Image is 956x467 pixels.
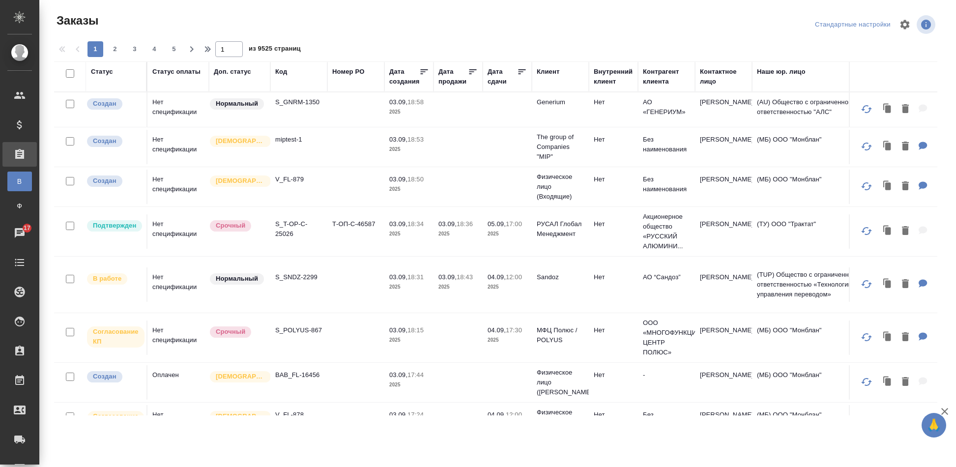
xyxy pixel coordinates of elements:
p: 18:36 [457,220,473,228]
span: 3 [127,44,143,54]
p: 12:00 [506,411,522,418]
button: Обновить [855,219,878,243]
div: Клиент [537,67,559,77]
p: Срочный [216,221,245,231]
p: Без наименования [643,410,690,430]
button: Обновить [855,272,878,296]
button: Удалить [897,412,914,432]
p: Нет [594,97,633,107]
button: Удалить [897,274,914,294]
p: Нормальный [216,274,258,284]
span: Настроить таблицу [893,13,917,36]
p: 2025 [438,282,478,292]
p: МФЦ Полюс / POLYUS [537,325,584,345]
span: из 9525 страниц [249,43,301,57]
p: [DEMOGRAPHIC_DATA] [216,372,265,381]
p: Создан [93,136,116,146]
td: [PERSON_NAME] [695,92,752,127]
p: 04.09, [488,326,506,334]
div: Выставляется автоматически при создании заказа [86,135,142,148]
button: 5 [166,41,182,57]
p: 18:15 [407,326,424,334]
p: АО «ГЕНЕРИУМ» [643,97,690,117]
div: Статус по умолчанию для стандартных заказов [209,97,265,111]
p: 2025 [389,335,429,345]
p: РУСАЛ Глобал Менеджмент [537,219,584,239]
p: 2025 [488,335,527,345]
p: 2025 [389,145,429,154]
td: Оплачен [147,365,209,400]
td: Нет спецификации [147,321,209,355]
p: 2025 [389,229,429,239]
p: 04.09, [488,273,506,281]
td: [PERSON_NAME] [695,365,752,400]
td: Нет спецификации [147,214,209,249]
p: 04.09, [488,411,506,418]
div: Статус по умолчанию для стандартных заказов [209,272,265,286]
p: Создан [93,372,116,381]
span: Заказы [54,13,98,29]
p: Generium [537,97,584,107]
button: Клонировать [878,274,897,294]
p: [DEMOGRAPHIC_DATA] [216,136,265,146]
button: Обновить [855,410,878,434]
p: Нет [594,219,633,229]
span: 4 [146,44,162,54]
td: (МБ) ООО "Монблан" [752,321,870,355]
button: Удалить [897,327,914,348]
p: The group of Companies "MIP" [537,132,584,162]
span: 5 [166,44,182,54]
span: 17 [18,223,36,233]
div: Код [275,67,287,77]
div: Статус оплаты [152,67,201,77]
p: V_FL-879 [275,175,322,184]
p: 05.09, [488,220,506,228]
p: S_POLYUS-867 [275,325,322,335]
button: Удалить [897,176,914,197]
p: ООО «МНОГОФУНКЦИОНАЛЬНЫЙ ЦЕНТР ПОЛЮС» [643,318,690,357]
p: Нет [594,135,633,145]
p: Нет [594,175,633,184]
p: В работе [93,274,121,284]
a: Ф [7,196,32,216]
p: Нет [594,272,633,282]
div: Выставляется автоматически, если на указанный объем услуг необходимо больше времени в стандартном... [209,219,265,233]
p: 17:00 [506,220,522,228]
a: В [7,172,32,191]
p: Срочный [216,327,245,337]
button: Клонировать [878,221,897,241]
p: S_GNRM-1350 [275,97,322,107]
p: 03.09, [389,220,407,228]
div: Внутренний клиент [594,67,633,87]
span: Посмотреть информацию [917,15,937,34]
td: (AU) Общество с ограниченной ответственностью "АЛС" [752,92,870,127]
p: S_SNDZ-2299 [275,272,322,282]
div: Выставляет КМ после уточнения всех необходимых деталей и получения согласия клиента на запуск. С ... [86,219,142,233]
p: S_T-OP-C-25026 [275,219,322,239]
td: [PERSON_NAME] [695,170,752,204]
div: Дата продажи [438,67,468,87]
p: Физическое лицо ([PERSON_NAME]) [537,368,584,397]
div: split button [812,17,893,32]
p: 17:30 [506,326,522,334]
a: 17 [2,221,37,245]
div: Контактное лицо [700,67,747,87]
p: АО “Сандоз” [643,272,690,282]
p: Подтвержден [93,221,136,231]
p: 18:34 [407,220,424,228]
td: (МБ) ООО "Монблан" [752,365,870,400]
div: Выставляется автоматически для первых 3 заказов нового контактного лица. Особое внимание [209,410,265,423]
span: 🙏 [926,415,942,436]
button: 3 [127,41,143,57]
button: Клонировать [878,412,897,432]
p: Sandoz [537,272,584,282]
div: Наше юр. лицо [757,67,806,77]
button: Клонировать [878,176,897,197]
p: 18:58 [407,98,424,106]
button: Клонировать [878,137,897,157]
td: [PERSON_NAME] [695,130,752,164]
td: Нет спецификации [147,170,209,204]
p: Согласование КП [93,327,139,347]
button: Удалить [897,221,914,241]
p: 03.09, [389,98,407,106]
